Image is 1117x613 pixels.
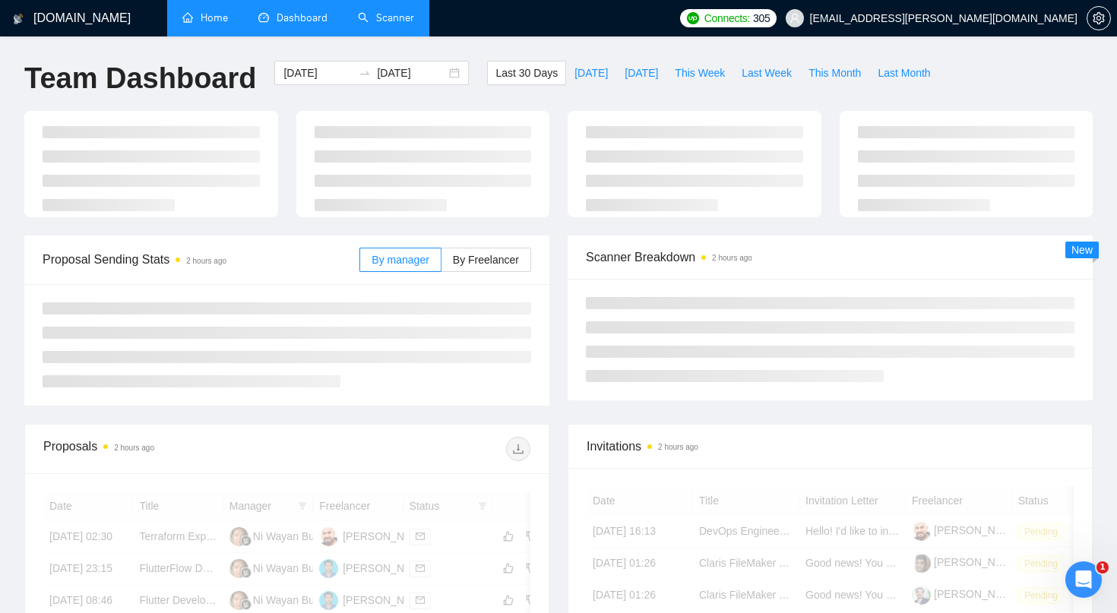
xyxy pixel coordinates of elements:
[869,61,938,85] button: Last Month
[487,61,566,85] button: Last 30 Days
[372,254,429,266] span: By manager
[1071,244,1093,256] span: New
[13,7,24,31] img: logo
[586,248,1074,267] span: Scanner Breakdown
[800,61,869,85] button: This Month
[1087,12,1110,24] span: setting
[625,65,658,81] span: [DATE]
[566,61,616,85] button: [DATE]
[733,61,800,85] button: Last Week
[587,437,1074,456] span: Invitations
[43,250,359,269] span: Proposal Sending Stats
[675,65,725,81] span: This Week
[182,11,228,24] a: homeHome
[43,437,287,461] div: Proposals
[687,12,699,24] img: upwork-logo.png
[616,61,666,85] button: [DATE]
[453,254,519,266] span: By Freelancer
[712,254,752,262] time: 2 hours ago
[1087,12,1111,24] a: setting
[359,67,371,79] span: swap-right
[495,65,558,81] span: Last 30 Days
[742,65,792,81] span: Last Week
[377,65,446,81] input: End date
[359,67,371,79] span: to
[277,11,328,24] span: Dashboard
[878,65,930,81] span: Last Month
[1087,6,1111,30] button: setting
[24,61,256,96] h1: Team Dashboard
[808,65,861,81] span: This Month
[1065,561,1102,598] iframe: Intercom live chat
[186,257,226,265] time: 2 hours ago
[789,13,800,24] span: user
[658,443,698,451] time: 2 hours ago
[114,444,154,452] time: 2 hours ago
[753,10,770,27] span: 305
[704,10,750,27] span: Connects:
[574,65,608,81] span: [DATE]
[666,61,733,85] button: This Week
[1096,561,1109,574] span: 1
[258,12,269,23] span: dashboard
[358,11,414,24] a: searchScanner
[283,65,353,81] input: Start date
